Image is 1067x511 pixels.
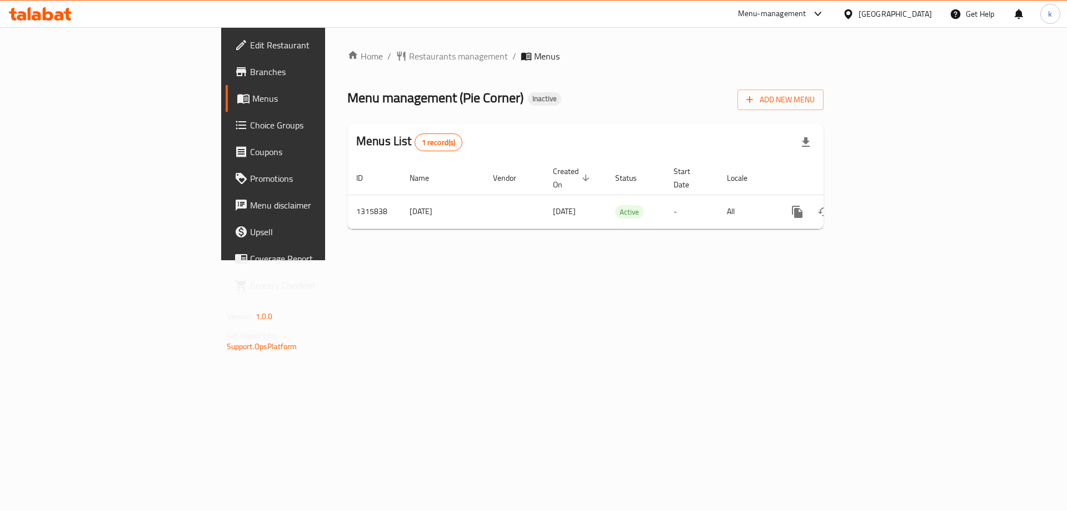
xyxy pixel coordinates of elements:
[615,205,644,219] div: Active
[665,195,718,229] td: -
[250,118,391,132] span: Choice Groups
[226,219,400,245] a: Upsell
[347,49,824,63] nav: breadcrumb
[409,49,508,63] span: Restaurants management
[415,137,462,148] span: 1 record(s)
[227,309,254,324] span: Version:
[347,161,900,229] table: enhanced table
[553,204,576,219] span: [DATE]
[553,165,593,191] span: Created On
[775,161,900,195] th: Actions
[356,171,377,185] span: ID
[226,112,400,138] a: Choice Groups
[534,49,560,63] span: Menus
[227,339,297,354] a: Support.OpsPlatform
[528,92,561,106] div: Inactive
[792,129,819,156] div: Export file
[256,309,273,324] span: 1.0.0
[252,92,391,105] span: Menus
[784,199,811,225] button: more
[250,172,391,185] span: Promotions
[528,94,561,103] span: Inactive
[226,192,400,219] a: Menu disclaimer
[727,171,762,185] span: Locale
[226,245,400,272] a: Coverage Report
[250,199,391,212] span: Menu disclaimer
[250,38,391,52] span: Edit Restaurant
[250,252,391,265] span: Coverage Report
[415,133,463,151] div: Total records count
[615,206,644,219] span: Active
[718,195,775,229] td: All
[674,165,705,191] span: Start Date
[356,133,462,151] h2: Menus List
[615,171,651,185] span: Status
[226,32,400,58] a: Edit Restaurant
[410,171,443,185] span: Name
[746,93,815,107] span: Add New Menu
[737,90,824,110] button: Add New Menu
[226,165,400,192] a: Promotions
[250,225,391,239] span: Upsell
[250,65,391,78] span: Branches
[226,85,400,112] a: Menus
[493,171,531,185] span: Vendor
[250,145,391,158] span: Coupons
[347,85,523,110] span: Menu management ( Pie Corner )
[226,272,400,299] a: Grocery Checklist
[738,7,806,21] div: Menu-management
[401,195,484,229] td: [DATE]
[396,49,508,63] a: Restaurants management
[227,328,278,343] span: Get support on:
[1048,8,1052,20] span: k
[226,58,400,85] a: Branches
[859,8,932,20] div: [GEOGRAPHIC_DATA]
[512,49,516,63] li: /
[811,199,837,225] button: Change Status
[226,138,400,165] a: Coupons
[250,279,391,292] span: Grocery Checklist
